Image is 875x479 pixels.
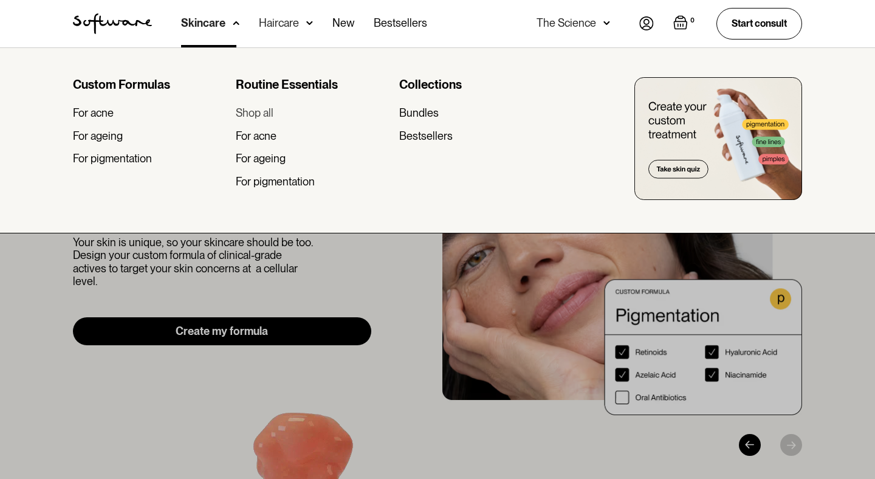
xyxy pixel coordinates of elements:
a: Start consult [716,8,802,39]
div: For acne [73,106,114,120]
img: create you custom treatment bottle [634,77,802,200]
a: For acne [236,129,389,143]
div: 0 [688,15,697,26]
a: Shop all [236,106,389,120]
div: The Science [537,17,596,29]
div: Collections [399,77,552,92]
a: For pigmentation [73,152,226,165]
img: arrow down [603,17,610,29]
a: For pigmentation [236,175,389,188]
img: Software Logo [73,13,152,34]
div: Bestsellers [399,129,453,143]
div: For acne [236,129,276,143]
a: Bundles [399,106,552,120]
div: For pigmentation [236,175,315,188]
div: Bundles [399,106,439,120]
div: For ageing [236,152,286,165]
div: Routine Essentials [236,77,389,92]
div: Haircare [259,17,299,29]
a: For acne [73,106,226,120]
a: For ageing [236,152,389,165]
a: Open empty cart [673,15,697,32]
img: arrow down [306,17,313,29]
div: For pigmentation [73,152,152,165]
a: Bestsellers [399,129,552,143]
div: Custom Formulas [73,77,226,92]
div: Skincare [181,17,225,29]
a: For ageing [73,129,226,143]
div: For ageing [73,129,123,143]
a: home [73,13,152,34]
img: arrow down [233,17,239,29]
div: Shop all [236,106,273,120]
